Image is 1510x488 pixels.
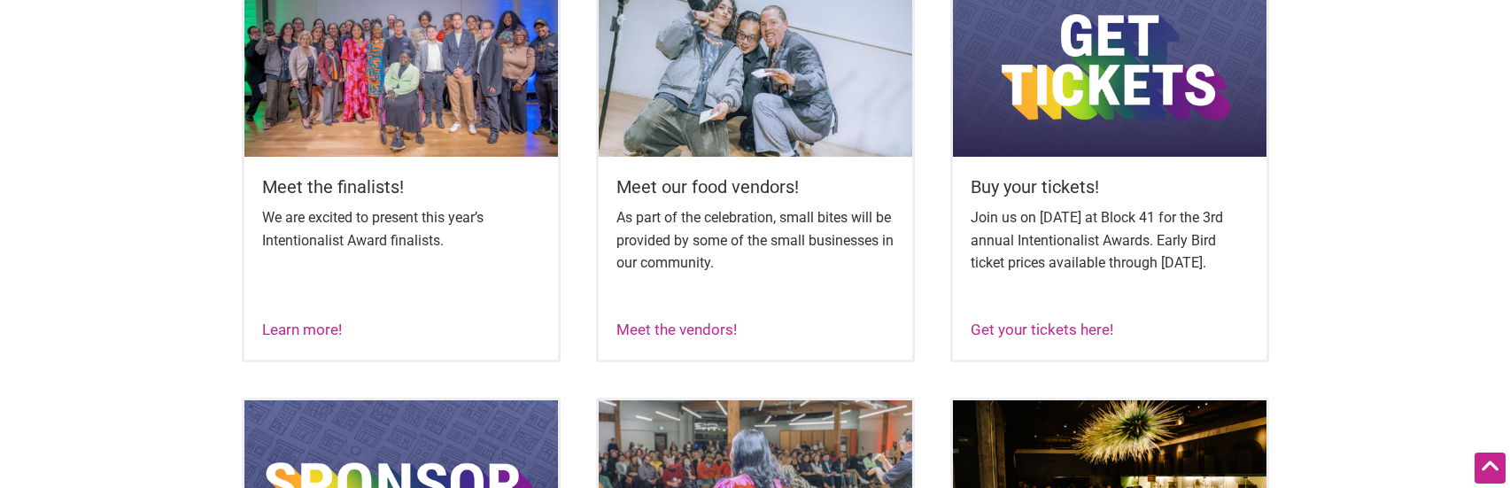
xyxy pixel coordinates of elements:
a: Get your tickets here! [971,321,1113,338]
h5: Meet our food vendors! [616,174,894,199]
p: Join us on [DATE] at Block 41 for the 3rd annual Intentionalist Awards. Early Bird ticket prices ... [971,206,1249,275]
h5: Buy your tickets! [971,174,1249,199]
p: As part of the celebration, small bites will be provided by some of the small businesses in our c... [616,206,894,275]
a: Learn more! [262,321,342,338]
h5: Meet the finalists! [262,174,540,199]
p: We are excited to present this year’s Intentionalist Award finalists. [262,206,540,252]
div: Scroll Back to Top [1475,453,1506,484]
a: Meet the vendors! [616,321,737,338]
